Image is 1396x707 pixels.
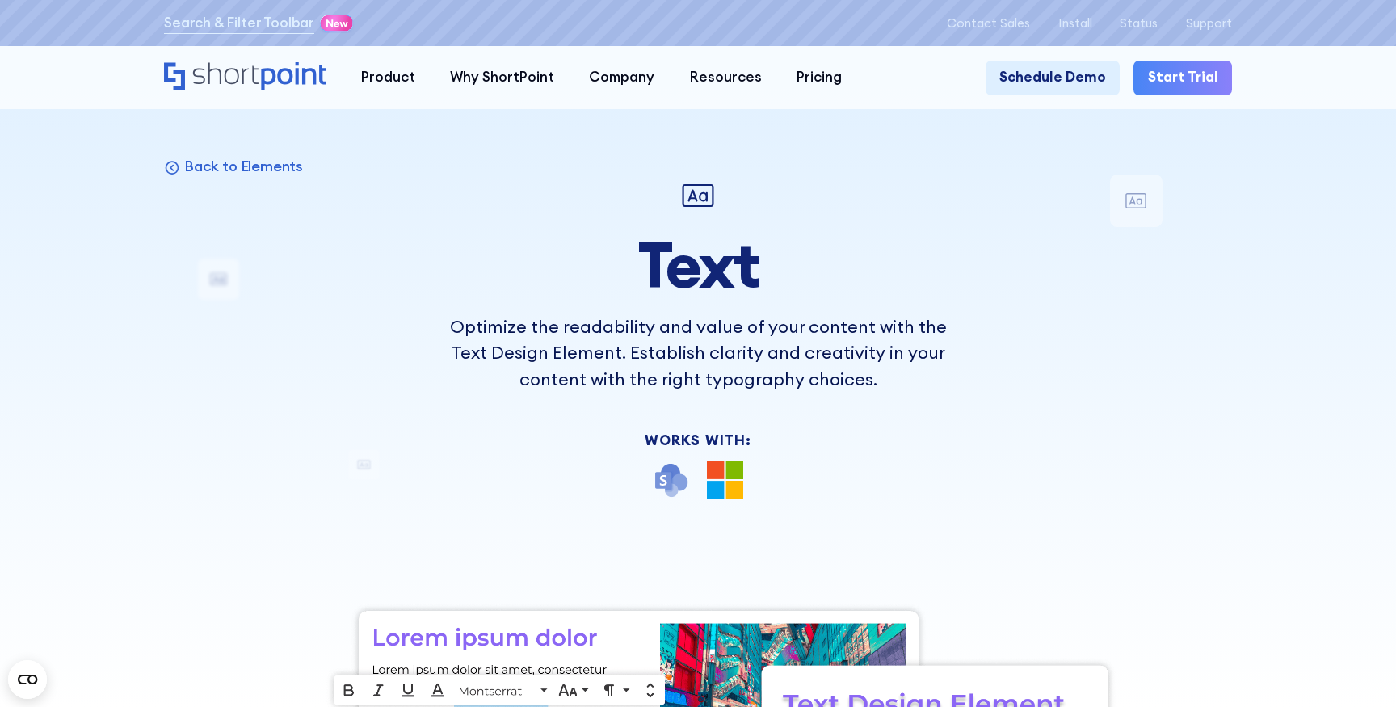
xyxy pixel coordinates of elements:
img: Microsoft 365 logo [707,461,743,498]
a: Home [164,62,326,93]
h1: Text [436,230,960,300]
img: SharePoint icon [653,461,689,498]
div: Why ShortPoint [450,67,554,88]
img: Text [677,175,719,217]
a: Install [1058,16,1092,31]
a: Why ShortPoint [433,61,572,95]
div: Company [589,67,654,88]
a: Back to Elements [164,157,303,176]
a: Status [1120,16,1158,31]
a: Resources [672,61,779,95]
p: Optimize the readability and value of your content with the Text Design Element. Establish clarit... [436,314,960,392]
iframe: Chat Widget [1105,520,1396,707]
a: Contact Sales [947,16,1030,31]
div: Pricing [797,67,842,88]
a: Company [572,61,672,95]
a: Pricing [779,61,859,95]
a: Product [344,61,433,95]
p: Back to Elements [184,157,303,176]
div: Resources [690,67,762,88]
a: Support [1186,16,1232,31]
div: Works With: [436,434,960,448]
div: Product [361,67,415,88]
button: Open CMP widget [8,660,47,699]
a: Search & Filter Toolbar [164,13,314,34]
a: Schedule Demo [986,61,1121,95]
a: Start Trial [1133,61,1232,95]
